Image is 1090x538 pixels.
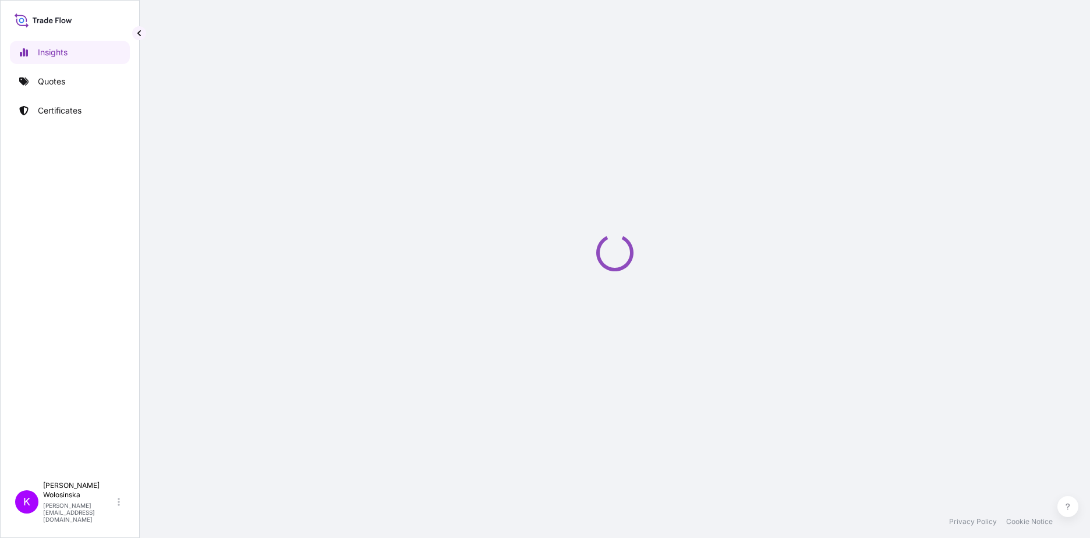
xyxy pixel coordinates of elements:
p: Insights [38,47,68,58]
p: [PERSON_NAME] Wolosinska [43,481,115,500]
p: [PERSON_NAME][EMAIL_ADDRESS][DOMAIN_NAME] [43,502,115,523]
p: Quotes [38,76,65,87]
p: Certificates [38,105,82,116]
a: Cookie Notice [1006,517,1053,526]
a: Insights [10,41,130,64]
a: Quotes [10,70,130,93]
a: Certificates [10,99,130,122]
span: K [23,496,30,508]
a: Privacy Policy [949,517,997,526]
